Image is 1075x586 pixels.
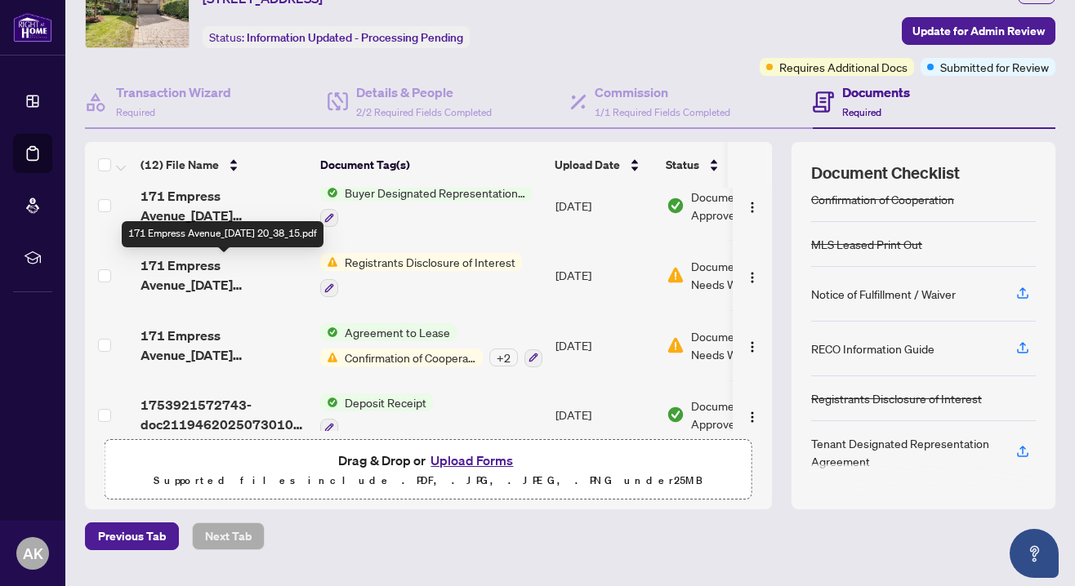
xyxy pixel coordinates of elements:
[320,323,338,341] img: Status Icon
[134,142,314,188] th: (12) File Name
[115,471,742,491] p: Supported files include .PDF, .JPG, .JPEG, .PNG under 25 MB
[314,142,548,188] th: Document Tag(s)
[116,82,231,102] h4: Transaction Wizard
[192,522,265,550] button: Next Tab
[141,156,219,174] span: (12) File Name
[811,235,922,253] div: MLS Leased Print Out
[667,266,685,284] img: Document Status
[23,542,43,565] span: AK
[203,26,470,48] div: Status:
[141,326,307,365] span: 171 Empress Avenue_[DATE] 22_11_16.pdf
[105,440,752,500] span: Drag & Drop orUpload FormsSupported files include .PDF, .JPG, .JPEG, .PNG under25MB
[549,171,660,241] td: [DATE]
[320,393,433,437] button: Status IconDeposit Receipt
[691,397,792,433] span: Document Approved
[940,58,1049,76] span: Submitted for Review
[746,340,759,353] img: Logo
[746,201,759,214] img: Logo
[320,393,338,411] img: Status Icon
[549,240,660,310] td: [DATE]
[338,393,433,411] span: Deposit Receipt
[691,327,776,363] span: Document Needs Work
[247,30,463,45] span: Information Updated - Processing Pending
[779,58,908,76] span: Requires Additional Docs
[912,18,1045,44] span: Update for Admin Review
[141,255,307,295] span: 171 Empress Avenue_[DATE] 20_38_15.pdf
[98,523,166,549] span: Previous Tab
[141,186,307,225] span: 171 Empress Avenue_[DATE] 20_39_33.pdf
[555,156,620,174] span: Upload Date
[811,190,954,208] div: Confirmation of Cooperation
[320,184,338,202] img: Status Icon
[489,348,518,366] div: + 2
[122,221,323,247] div: 171 Empress Avenue_[DATE] 20_38_15.pdf
[811,162,960,184] span: Document Checklist
[691,257,776,293] span: Document Needs Work
[746,411,759,424] img: Logo
[595,82,730,102] h4: Commission
[338,184,532,202] span: Buyer Designated Representation Agreement
[338,323,457,341] span: Agreement to Lease
[320,184,532,228] button: Status IconBuyer Designated Representation Agreement
[666,156,699,174] span: Status
[1010,529,1059,578] button: Open asap
[116,106,155,118] span: Required
[667,197,685,215] img: Document Status
[667,406,685,424] img: Document Status
[739,193,765,219] button: Logo
[13,12,52,42] img: logo
[320,348,338,366] img: Status Icon
[902,17,1055,45] button: Update for Admin Review
[659,142,798,188] th: Status
[356,106,492,118] span: 2/2 Required Fields Completed
[746,271,759,284] img: Logo
[548,142,659,188] th: Upload Date
[426,450,518,471] button: Upload Forms
[595,106,730,118] span: 1/1 Required Fields Completed
[338,253,522,271] span: Registrants Disclosure of Interest
[739,262,765,288] button: Logo
[739,402,765,428] button: Logo
[320,253,338,271] img: Status Icon
[811,434,997,470] div: Tenant Designated Representation Agreement
[811,389,982,407] div: Registrants Disclosure of Interest
[667,336,685,354] img: Document Status
[338,348,483,366] span: Confirmation of Cooperation
[739,332,765,358] button: Logo
[338,450,518,471] span: Drag & Drop or
[842,82,910,102] h4: Documents
[691,188,792,224] span: Document Approved
[842,106,881,118] span: Required
[811,340,934,357] div: RECO Information Guide
[320,323,542,367] button: Status IconAgreement to LeaseStatus IconConfirmation of Cooperation+2
[141,395,307,434] span: 1753921572743-doc21194620250730105847.pdf
[320,253,522,297] button: Status IconRegistrants Disclosure of Interest
[85,522,179,550] button: Previous Tab
[549,380,660,451] td: [DATE]
[549,310,660,380] td: [DATE]
[356,82,492,102] h4: Details & People
[811,285,956,303] div: Notice of Fulfillment / Waiver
